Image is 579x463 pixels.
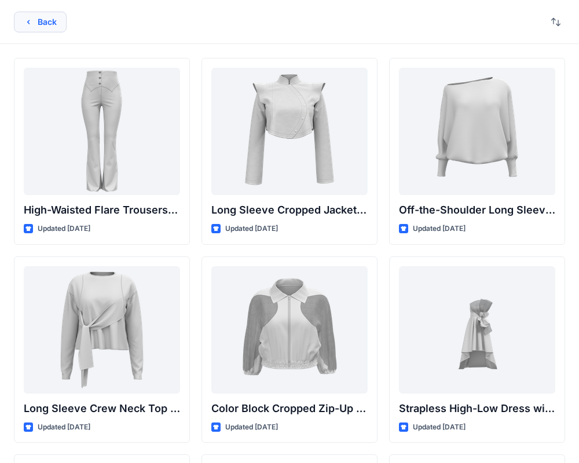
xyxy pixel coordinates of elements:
p: Updated [DATE] [413,223,466,235]
a: Strapless High-Low Dress with Side Bow Detail [399,266,555,394]
p: Updated [DATE] [38,421,90,433]
a: High-Waisted Flare Trousers with Button Detail [24,68,180,195]
p: Strapless High-Low Dress with Side Bow Detail [399,400,555,417]
button: Back [14,12,67,32]
a: Off-the-Shoulder Long Sleeve Top [399,68,555,195]
p: Updated [DATE] [225,223,278,235]
p: Updated [DATE] [38,223,90,235]
p: Color Block Cropped Zip-Up Jacket with Sheer Sleeves [211,400,368,417]
p: Long Sleeve Crew Neck Top with Asymmetrical Tie Detail [24,400,180,417]
a: Color Block Cropped Zip-Up Jacket with Sheer Sleeves [211,266,368,394]
p: High-Waisted Flare Trousers with Button Detail [24,202,180,218]
p: Off-the-Shoulder Long Sleeve Top [399,202,555,218]
a: Long Sleeve Cropped Jacket with Mandarin Collar and Shoulder Detail [211,68,368,195]
p: Updated [DATE] [413,421,466,433]
a: Long Sleeve Crew Neck Top with Asymmetrical Tie Detail [24,266,180,394]
p: Updated [DATE] [225,421,278,433]
p: Long Sleeve Cropped Jacket with Mandarin Collar and Shoulder Detail [211,202,368,218]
